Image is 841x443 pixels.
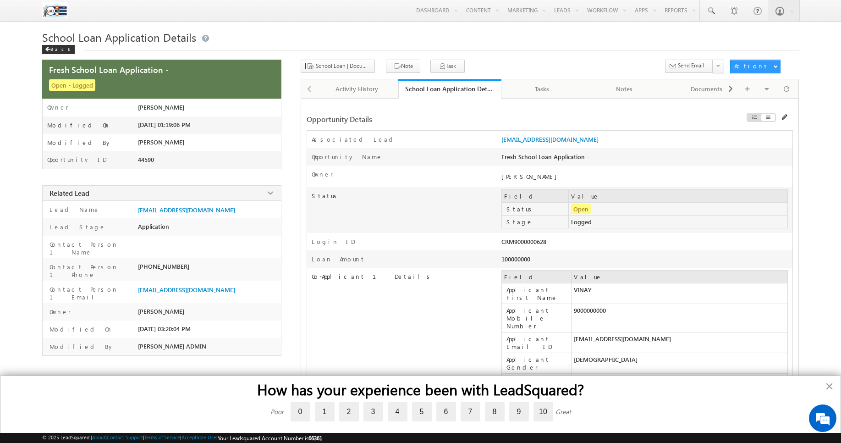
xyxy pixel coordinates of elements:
a: Acceptable Use [181,434,216,440]
span: [PERSON_NAME] ADMIN [138,343,206,350]
label: Applicant First Name [504,286,573,301]
span: Your Leadsquared Account Number is [218,435,322,442]
label: Modified On [47,325,113,333]
label: Owner [312,170,333,178]
label: 3 [363,402,383,421]
span: 66361 [308,435,322,442]
button: Task [430,60,465,73]
a: About [92,434,105,440]
label: Owner [47,104,69,111]
label: Associated Lead [312,135,396,143]
span: [PERSON_NAME] [138,308,184,315]
label: Status [504,205,571,213]
td: [DATE] [571,374,787,402]
span: [PERSON_NAME] [138,104,184,111]
span: [PERSON_NAME] [138,138,184,146]
div: Poor [270,407,284,416]
td: VINAY [571,283,787,304]
label: Loan Amount [312,255,365,263]
label: Contact Person 1 Name [47,240,131,256]
label: Owner [47,308,71,316]
label: Contact Person 1 Phone [47,263,131,278]
div: [PERSON_NAME] [501,172,671,180]
img: d_60004797649_company_0_60004797649 [16,48,38,60]
label: Modified By [47,139,112,146]
span: Open - Logged [49,79,95,91]
div: Tasks [509,83,575,94]
label: Lead Stage [47,223,106,231]
a: [EMAIL_ADDRESS][DOMAIN_NAME] [501,135,599,143]
div: Documents [673,83,740,94]
td: Value [568,190,787,203]
div: Opportunity Details [307,114,627,124]
a: Contact Support [107,434,143,440]
span: [DATE] 03:20:04 PM [138,325,191,332]
label: 8 [485,402,505,421]
span: [PHONE_NUMBER] [138,263,189,270]
h2: How has your experience been with LeadSquared? [19,381,822,398]
label: Co-Applicant 1 Details [307,268,501,281]
button: Close [825,379,834,393]
div: Chat with us now [48,48,154,60]
span: Application [138,223,169,230]
span: [EMAIL_ADDRESS][DOMAIN_NAME] [138,286,235,293]
label: Contact Person 1 Email [47,285,131,301]
div: CRM9000000628 [501,238,676,250]
div: Great [555,407,571,416]
td: [EMAIL_ADDRESS][DOMAIN_NAME] [571,332,787,353]
label: Stage [504,218,571,226]
div: Fresh School Loan Application - [501,153,676,166]
label: 6 [436,402,456,421]
span: School Loan Application Details [42,30,196,44]
label: 1 [315,402,335,421]
td: Field [501,190,568,203]
div: Minimize live chat window [150,5,172,27]
td: Logged [568,216,787,228]
button: Note [386,60,420,73]
span: Open [571,204,591,214]
div: Activity History [324,83,390,94]
textarea: Type your message and hit 'Enter' [12,85,167,275]
label: Status [307,187,501,200]
span: 44590 [138,156,154,163]
label: Opportunity Name [312,153,383,161]
label: Applicant Gender [504,355,573,371]
label: 0 [291,402,310,421]
label: Modified By [47,343,114,350]
div: Actions [734,62,770,70]
label: 5 [412,402,432,421]
img: Custom Logo [42,2,67,18]
span: Related Lead [49,188,89,198]
td: [DEMOGRAPHIC_DATA] [571,353,787,374]
span: School Loan | Document Collected Activity Ver1.0 - Clone [316,62,371,70]
label: Lead Name [47,205,100,213]
span: © 2025 LeadSquared | | | | | [42,434,322,442]
span: Fresh School Loan Application - [49,64,169,75]
label: 7 [461,402,480,421]
label: Opportunity ID [47,156,106,163]
label: Applicant Email ID [504,335,573,350]
div: School Loan Application Details [405,84,495,93]
label: Modified On [47,122,110,129]
label: 10 [533,402,553,421]
div: Back [42,45,75,54]
label: Applicant Mobile Number [504,306,573,330]
td: Field [501,271,571,283]
div: Notes [591,83,658,94]
span: Send Email [678,61,704,70]
label: 9 [509,402,529,421]
em: Start Chat [125,282,166,295]
label: 4 [388,402,407,421]
a: Terms of Service [144,434,180,440]
span: [DATE] 01:19:06 PM [138,121,191,128]
td: 9000000000 [571,304,787,332]
label: Login ID [312,238,355,245]
span: [EMAIL_ADDRESS][DOMAIN_NAME] [138,206,235,214]
label: 2 [339,402,359,421]
td: Value [571,271,787,283]
div: 100000000 [501,255,676,268]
